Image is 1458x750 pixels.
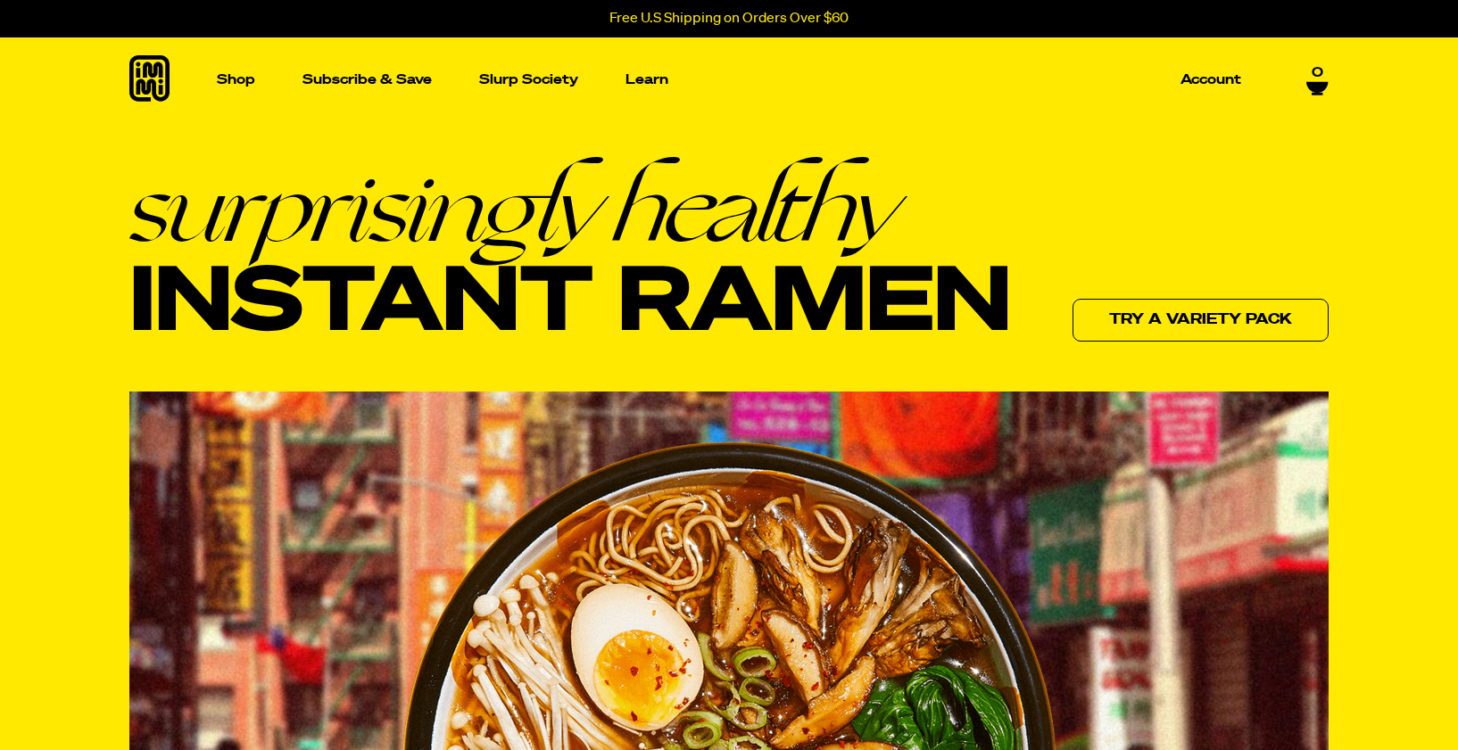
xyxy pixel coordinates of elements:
a: Learn [618,37,675,122]
a: Slurp Society [472,66,585,94]
a: 0 [1306,65,1329,95]
h1: Instant Ramen [129,158,1011,354]
p: Subscribe & Save [302,73,432,87]
nav: Main navigation [210,37,1248,122]
a: Shop [210,37,262,122]
a: Account [1173,66,1248,94]
span: 0 [1312,65,1323,81]
p: Account [1180,73,1241,87]
p: Slurp Society [479,73,578,87]
p: Learn [625,73,668,87]
p: Free U.S Shipping on Orders Over $60 [609,11,849,27]
a: Try a variety pack [1073,299,1329,342]
p: Shop [217,73,255,87]
a: Subscribe & Save [295,66,439,94]
em: surprisingly healthy [129,158,1011,256]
